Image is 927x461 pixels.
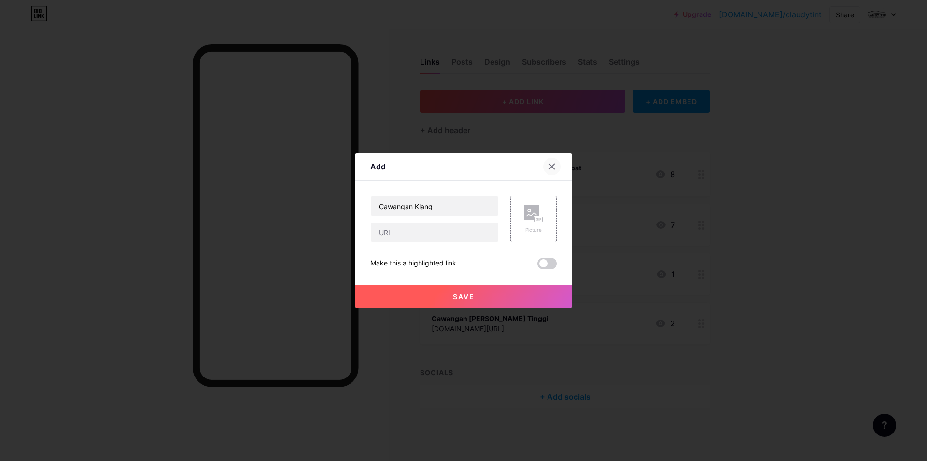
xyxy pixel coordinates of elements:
input: URL [371,223,498,242]
div: Make this a highlighted link [370,258,456,269]
button: Save [355,285,572,308]
input: Title [371,196,498,216]
div: Add [370,161,386,172]
div: Picture [524,226,543,234]
span: Save [453,293,475,301]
